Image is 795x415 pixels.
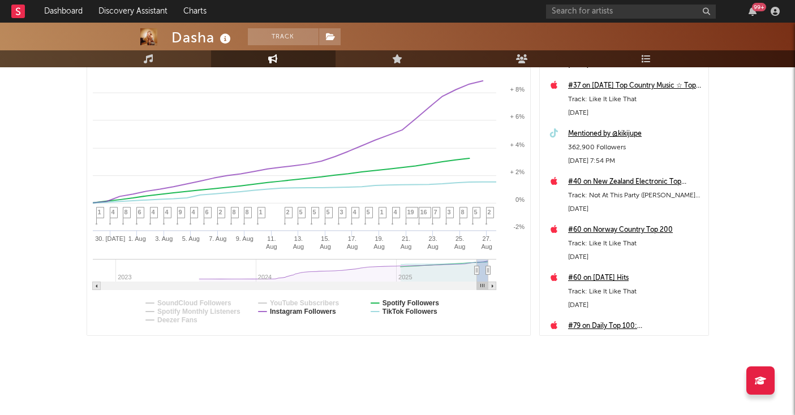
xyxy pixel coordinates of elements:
[299,209,303,215] span: 5
[752,3,766,11] div: 99 +
[510,86,525,93] text: + 8%
[568,319,703,333] a: #79 on Daily Top 100: [GEOGRAPHIC_DATA]
[568,285,703,299] div: Track: Like It Like That
[461,209,465,215] span: 8
[749,7,757,16] button: 99+
[510,168,525,175] text: + 2%
[128,235,145,242] text: 1. Aug
[152,209,155,215] span: 4
[155,235,173,242] text: 3. Aug
[235,235,253,242] text: 9. Aug
[340,209,343,215] span: 3
[382,299,439,307] text: Spotify Followers
[192,209,195,215] span: 4
[568,223,703,237] a: #60 on Norway Country Top 200
[259,209,263,215] span: 1
[380,209,384,215] span: 1
[568,202,703,216] div: [DATE]
[346,235,358,250] text: 17. Aug
[367,209,370,215] span: 5
[400,235,411,250] text: 21. Aug
[269,308,336,315] text: Instagram Followers
[434,209,437,215] span: 7
[568,79,703,93] a: #37 on [DATE] Top Country Music ☆ Top 50
[266,235,277,250] text: 11. Aug
[353,209,356,215] span: 4
[326,209,330,215] span: 5
[157,316,197,324] text: Deezer Fans
[313,209,316,215] span: 5
[124,209,128,215] span: 8
[427,235,439,250] text: 23. Aug
[568,250,703,264] div: [DATE]
[546,5,716,19] input: Search for artists
[488,209,491,215] span: 2
[165,209,169,215] span: 4
[320,235,331,250] text: 15. Aug
[454,235,465,250] text: 25. Aug
[448,209,451,215] span: 3
[568,271,703,285] a: #60 on [DATE] Hits
[138,209,141,215] span: 6
[568,106,703,120] div: [DATE]
[382,308,437,315] text: TikTok Followers
[95,235,125,242] text: 30. [DATE]
[568,93,703,106] div: Track: Like It Like That
[568,127,703,141] a: Mentioned by @kikijupe
[481,235,492,250] text: 27. Aug
[568,299,703,312] div: [DATE]
[205,209,209,215] span: 6
[219,209,222,215] span: 2
[568,154,703,168] div: [DATE] 7:54 PM
[394,209,397,215] span: 4
[98,209,101,215] span: 1
[373,235,385,250] text: 19. Aug
[182,235,199,242] text: 5. Aug
[513,223,525,230] text: -2%
[209,235,226,242] text: 7. Aug
[111,209,115,215] span: 4
[568,189,703,202] div: Track: Not At This Party ([PERSON_NAME] Remix) [Lyric Video]
[157,299,231,307] text: SoundCloud Followers
[246,209,249,215] span: 8
[510,141,525,148] text: + 4%
[568,175,703,189] a: #40 on New Zealand Electronic Top Videos
[286,209,290,215] span: 2
[568,141,703,154] div: 362,900 Followers
[293,235,304,250] text: 13. Aug
[248,28,319,45] button: Track
[474,209,478,215] span: 5
[179,209,182,215] span: 9
[157,308,240,315] text: Spotify Monthly Listeners
[233,209,236,215] span: 8
[510,113,525,120] text: + 6%
[171,28,234,47] div: Dasha
[568,333,703,347] div: Track: Austin (Boots Stop Workin')
[269,299,339,307] text: YouTube Subscribers
[568,237,703,250] div: Track: Like It Like That
[420,209,427,215] span: 16
[515,196,525,203] text: 0%
[407,209,414,215] span: 19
